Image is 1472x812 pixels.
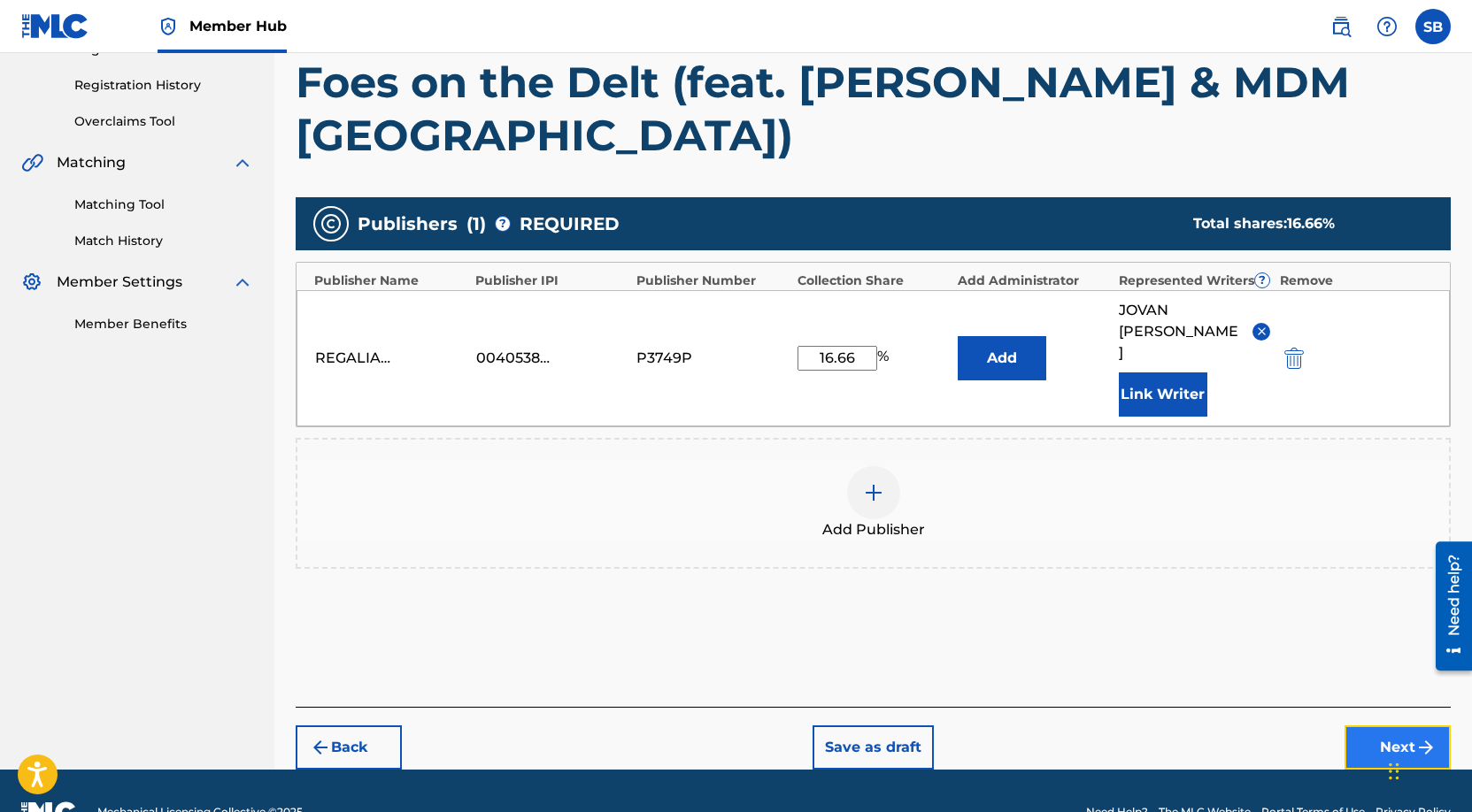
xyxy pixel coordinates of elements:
[863,482,884,503] img: add
[1193,213,1415,234] div: Total shares:
[1330,16,1352,37] img: search
[877,346,893,371] span: %
[21,272,42,293] img: Member Settings
[813,725,934,770] button: Save as draft
[74,112,253,131] a: Overclaims Tool
[232,152,253,173] img: expand
[1255,325,1268,338] img: remove-from-list-button
[1119,272,1271,290] div: Represented Writers
[57,272,182,293] span: Member Settings
[475,272,628,290] div: Publisher IPI
[21,152,43,173] img: Matching
[466,211,486,237] span: ( 1 )
[496,217,510,231] span: ?
[1119,300,1240,364] span: JOVAN [PERSON_NAME]
[1369,9,1405,44] div: Help
[1284,348,1304,369] img: 12a2ab48e56ec057fbd8.svg
[520,211,620,237] span: REQUIRED
[1383,727,1472,812] iframe: Chat Widget
[1415,9,1451,44] div: User Menu
[1323,9,1359,44] a: Public Search
[74,232,253,250] a: Match History
[1119,372,1207,417] button: Link Writer
[314,272,466,290] div: Publisher Name
[232,272,253,293] img: expand
[74,76,253,95] a: Registration History
[1280,272,1432,290] div: Remove
[358,211,458,237] span: Publishers
[310,737,331,758] img: 7ee5dd4eb1f8a8e3ef2f.svg
[1287,215,1335,232] span: 16.66 %
[636,272,789,290] div: Publisher Number
[1422,535,1472,678] iframe: Resource Center
[296,56,1451,162] h1: Foes on the Delt (feat. [PERSON_NAME] & MDM [GEOGRAPHIC_DATA])
[74,195,253,214] a: Matching Tool
[1389,745,1399,798] div: Drag
[320,213,342,234] img: publishers
[189,16,287,36] span: Member Hub
[21,13,89,39] img: MLC Logo
[158,16,179,37] img: Top Rightsholder
[1255,273,1269,287] span: ?
[798,272,950,290] div: Collection Share
[74,315,253,333] a: Member Benefits
[1345,725,1451,770] button: Next
[296,725,402,770] button: Back
[822,519,925,540] span: Add Publisher
[958,336,1046,380] button: Add
[958,272,1110,290] div: Add Administrator
[57,152,126,173] span: Matching
[1376,16,1398,37] img: help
